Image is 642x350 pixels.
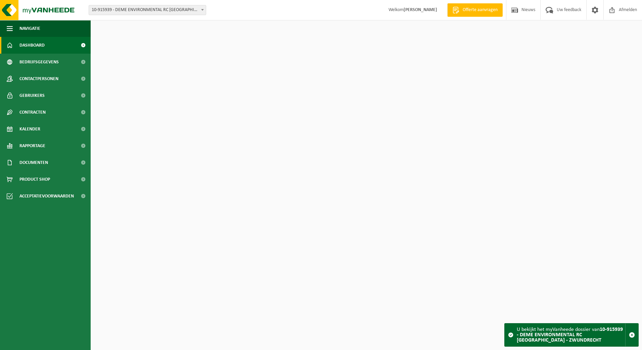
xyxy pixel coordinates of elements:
strong: [PERSON_NAME] [404,7,437,12]
span: Gebruikers [19,87,45,104]
span: Contracten [19,104,46,121]
span: Product Shop [19,171,50,188]
a: Offerte aanvragen [447,3,503,17]
span: Contactpersonen [19,70,58,87]
span: Dashboard [19,37,45,54]
span: Navigatie [19,20,40,37]
span: Offerte aanvragen [461,7,499,13]
div: U bekijkt het myVanheede dossier van [517,324,625,346]
strong: 10-915939 - DEME ENVIRONMENTAL RC [GEOGRAPHIC_DATA] - ZWIJNDRECHT [517,327,623,343]
span: Documenten [19,154,48,171]
span: Rapportage [19,137,45,154]
span: Acceptatievoorwaarden [19,188,74,205]
span: 10-915939 - DEME ENVIRONMENTAL RC ANTWERPEN - ZWIJNDRECHT [89,5,206,15]
span: Bedrijfsgegevens [19,54,59,70]
span: Kalender [19,121,40,137]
